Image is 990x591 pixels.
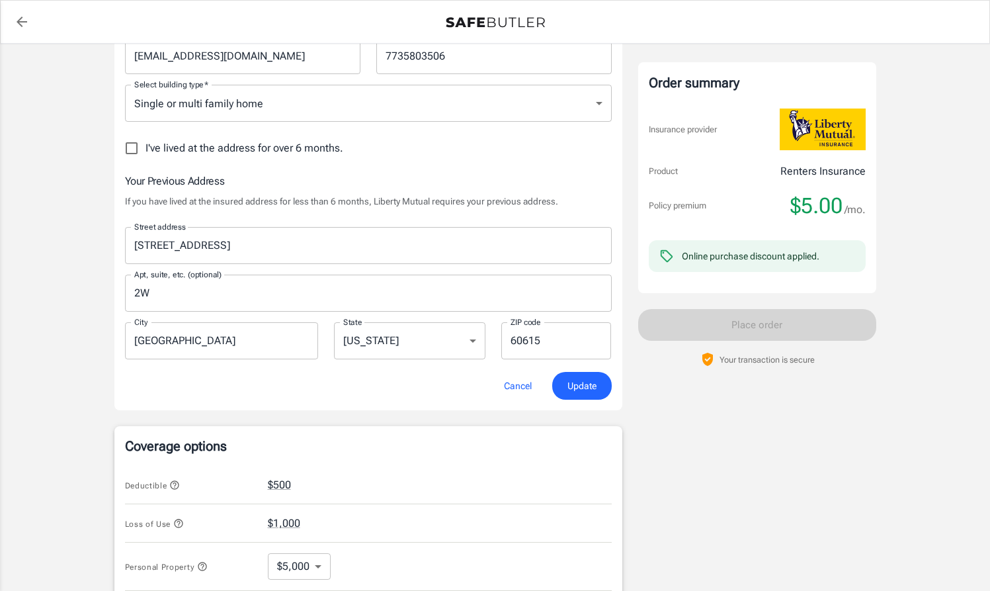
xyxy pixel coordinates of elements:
[489,372,547,400] button: Cancel
[511,316,541,328] label: ZIP code
[268,516,300,531] button: $1,000
[780,109,866,150] img: Liberty Mutual
[649,165,678,178] p: Product
[134,269,222,280] label: Apt, suite, etc. (optional)
[446,17,545,28] img: Back to quotes
[780,163,866,179] p: Renters Insurance
[134,79,208,90] label: Select building type
[125,85,612,122] div: Single or multi family home
[125,559,208,574] button: Personal Property
[376,37,612,74] input: Enter number
[125,481,181,490] span: Deductible
[125,437,612,455] p: Coverage options
[720,353,815,366] p: Your transaction is secure
[125,563,208,572] span: Personal Property
[125,520,184,529] span: Loss of Use
[134,316,147,328] label: City
[567,378,597,394] span: Update
[125,173,612,189] h6: Your Previous Address
[125,477,181,493] button: Deductible
[125,516,184,531] button: Loss of Use
[649,199,706,212] p: Policy premium
[552,372,612,400] button: Update
[790,193,843,219] span: $5.00
[125,195,612,208] p: If you have lived at the insured address for less than 6 months, Liberty Mutual requires your pre...
[9,9,35,35] a: back to quotes
[649,73,866,93] div: Order summary
[134,221,186,232] label: Street address
[125,37,360,74] input: Enter email
[268,477,291,493] button: $500
[343,316,362,328] label: State
[145,140,343,156] span: I've lived at the address for over 6 months.
[845,201,866,219] span: /mo.
[649,123,717,136] p: Insurance provider
[682,250,819,263] div: Online purchase discount applied.
[268,553,331,580] div: $5,000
